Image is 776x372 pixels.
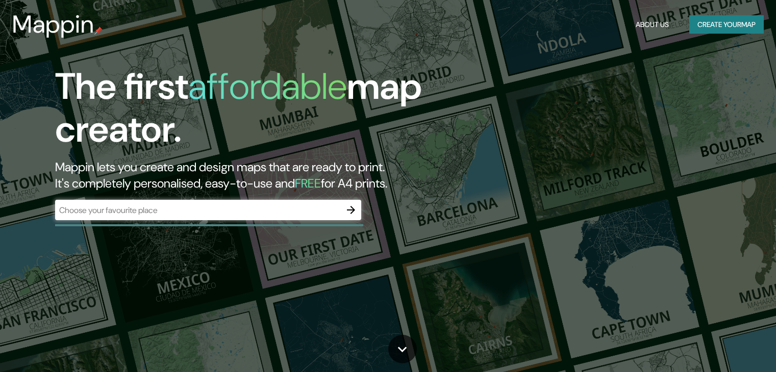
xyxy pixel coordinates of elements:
h1: affordable [188,63,347,110]
input: Choose your favourite place [55,204,341,216]
img: mappin-pin [94,26,103,35]
h2: Mappin lets you create and design maps that are ready to print. It's completely personalised, eas... [55,159,443,192]
button: Create yourmap [689,15,764,34]
button: About Us [632,15,673,34]
h3: Mappin [12,10,94,39]
h1: The first map creator. [55,65,443,159]
h5: FREE [295,175,321,191]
